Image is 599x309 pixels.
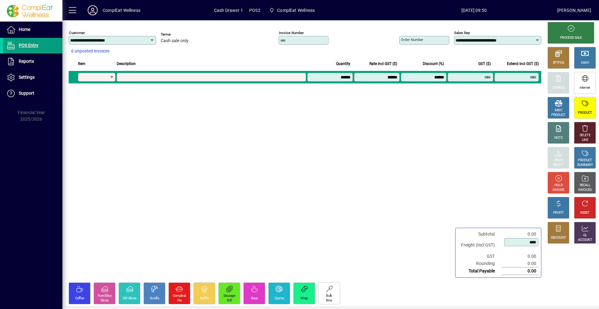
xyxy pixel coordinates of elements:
span: Reports [19,59,34,64]
span: Rate incl GST ($) [369,60,397,67]
td: Total Payable [458,267,501,275]
span: GST ($) [478,60,491,67]
td: Subtotal [458,231,501,238]
div: Sausage [223,294,235,298]
td: 0.00 [501,260,538,267]
div: PRODUCT [578,158,592,163]
a: Reports [3,54,62,69]
span: Extend incl GST ($) [507,60,539,67]
mat-label: Customer [69,31,85,35]
span: ComplEat Wellness [277,5,315,15]
div: Wrap [300,296,308,301]
a: Settings [3,70,62,85]
div: PROCESS SALE [560,36,582,40]
div: Bulk [326,294,332,298]
td: Freight (Incl GST) [458,238,501,253]
div: Muffin [200,296,209,301]
div: NOTE [554,136,562,140]
span: ComplEat Wellness [267,5,317,16]
div: Pie [177,298,182,303]
td: GST [458,253,501,260]
div: PROFIT [553,211,564,215]
button: Profile [83,5,103,16]
span: Cash Drawer 1 [214,5,243,15]
div: PRODUCT [578,111,592,115]
div: Bins [326,298,332,303]
button: 6 unposted invoices [69,46,112,57]
div: SUMMARY [577,163,593,167]
div: PRODUCT [551,113,565,117]
div: ACCOUNT [578,238,592,242]
div: INVOICE [553,188,564,192]
span: Settings [19,75,35,80]
div: Quiche [275,296,284,301]
span: 6 unposted invoices [71,48,110,54]
span: POS Entry [19,43,38,48]
span: Terms [161,32,198,37]
div: LINE [582,138,588,142]
div: [PERSON_NAME] [557,5,591,15]
span: Home [19,27,30,32]
span: Discount (%) [423,60,444,67]
mat-label: Sales rep [454,31,470,35]
div: MISC [555,108,562,113]
div: EFTPOS [553,61,564,65]
div: Scrolls [150,296,159,301]
div: INVOICES [578,188,592,192]
div: Pure Bliss [98,294,111,298]
div: DELETE [580,133,590,138]
div: Roll [227,298,232,303]
div: RECALL [580,183,591,188]
div: ComplEat Wellness [103,5,140,15]
div: Coffee [75,296,84,301]
span: Item [78,60,85,67]
td: 0.00 [501,267,538,275]
div: Compleat [173,294,186,298]
span: POS2 [249,5,261,15]
span: Description [117,60,136,67]
div: GL [583,233,587,238]
span: Cash sale only [161,38,188,43]
span: Support [19,91,34,96]
div: CHARGE [553,86,565,90]
div: DISCOUNT [551,236,566,240]
td: 0.00 [501,231,538,238]
div: RESET [580,211,590,215]
div: Soup [251,296,258,301]
div: PRICE [554,158,563,163]
div: CW Slices [123,296,137,301]
a: Home [3,22,62,37]
mat-label: Invoice number [279,31,304,35]
div: Slices [100,298,109,303]
div: CASH [581,61,589,65]
td: Rounding [458,260,501,267]
span: Quantity [336,60,350,67]
div: Internet [580,86,590,90]
span: [DATE] 09:50 [391,5,557,15]
td: 0.00 [501,253,538,260]
div: SELECT [553,163,564,167]
div: HOLD [554,183,562,188]
a: Support [3,86,62,101]
mat-label: Order number [401,37,423,42]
